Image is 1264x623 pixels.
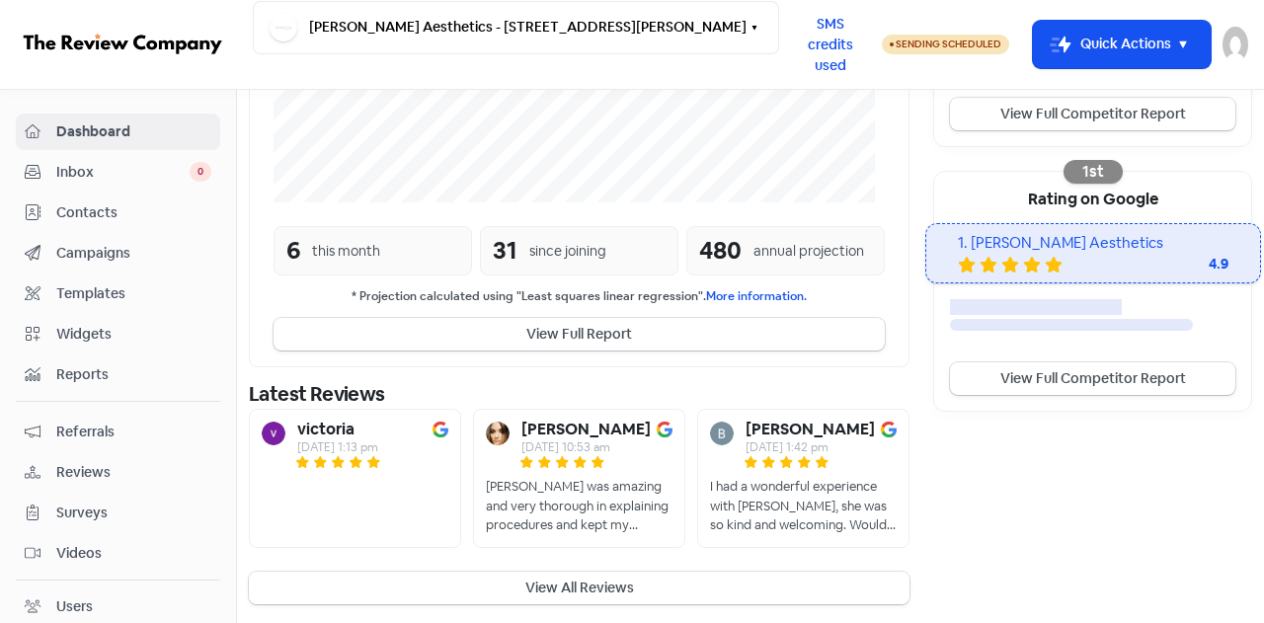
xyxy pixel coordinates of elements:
[274,318,885,350] button: View Full Report
[297,441,378,453] div: [DATE] 1:13 pm
[16,275,220,312] a: Templates
[16,454,220,491] a: Reviews
[950,98,1235,130] a: View Full Competitor Report
[753,241,864,262] div: annual projection
[521,422,651,437] b: [PERSON_NAME]
[16,114,220,150] a: Dashboard
[286,233,300,269] div: 6
[1064,160,1123,184] div: 1st
[710,422,734,445] img: Avatar
[16,535,220,572] a: Videos
[1223,27,1248,62] img: User
[56,364,211,385] span: Reports
[56,462,211,483] span: Reviews
[190,162,211,182] span: 0
[16,316,220,352] a: Widgets
[746,422,875,437] b: [PERSON_NAME]
[56,283,211,304] span: Templates
[433,422,448,437] img: Image
[521,441,651,453] div: [DATE] 10:53 am
[896,38,1001,50] span: Sending Scheduled
[706,288,807,304] a: More information.
[56,202,211,223] span: Contacts
[56,596,93,617] div: Users
[657,422,672,437] img: Image
[493,233,517,269] div: 31
[779,33,882,53] a: SMS credits used
[796,14,865,76] span: SMS credits used
[710,477,897,535] div: I had a wonderful experience with [PERSON_NAME], she was so kind and welcoming. Would 100% recomm...
[16,414,220,450] a: Referrals
[274,287,885,306] small: * Projection calculated using "Least squares linear regression".
[297,422,355,437] b: victoria
[881,422,897,437] img: Image
[56,243,211,264] span: Campaigns
[486,422,510,445] img: Avatar
[1149,254,1228,274] div: 4.9
[16,154,220,191] a: Inbox 0
[253,1,779,54] button: [PERSON_NAME] Aesthetics - [STREET_ADDRESS][PERSON_NAME]
[958,232,1228,255] div: 1. [PERSON_NAME] Aesthetics
[16,195,220,231] a: Contacts
[56,503,211,523] span: Surveys
[16,495,220,531] a: Surveys
[56,422,211,442] span: Referrals
[16,235,220,272] a: Campaigns
[56,121,211,142] span: Dashboard
[486,477,672,535] div: [PERSON_NAME] was amazing and very thorough in explaining procedures and kept my expectations rea...
[56,543,211,564] span: Videos
[56,162,190,183] span: Inbox
[16,356,220,393] a: Reports
[529,241,606,262] div: since joining
[262,422,285,445] img: Avatar
[249,572,909,604] button: View All Reviews
[312,241,380,262] div: this month
[934,172,1251,223] div: Rating on Google
[882,33,1009,56] a: Sending Scheduled
[746,441,875,453] div: [DATE] 1:42 pm
[950,362,1235,395] a: View Full Competitor Report
[249,379,909,409] div: Latest Reviews
[699,233,742,269] div: 480
[1033,21,1211,68] button: Quick Actions
[56,324,211,345] span: Widgets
